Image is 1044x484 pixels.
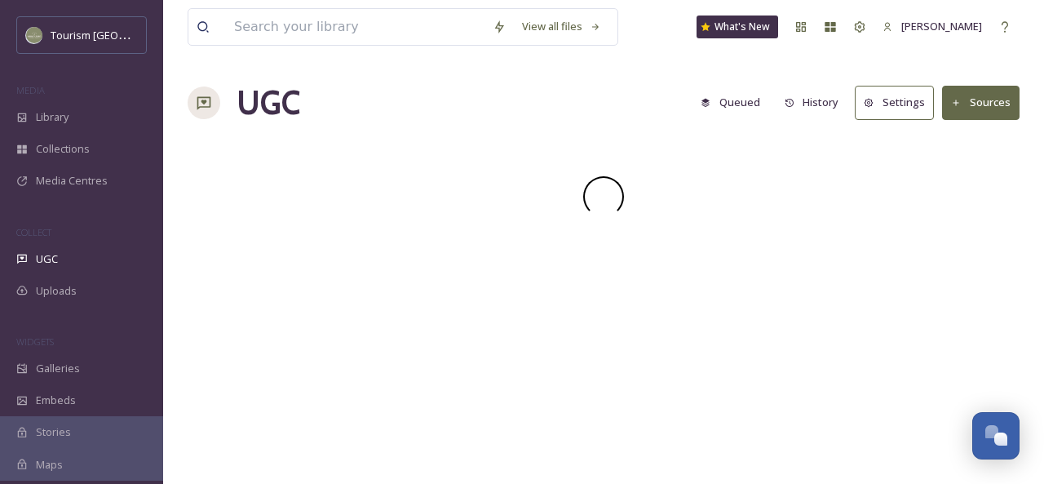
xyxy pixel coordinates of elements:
[855,86,942,119] a: Settings
[901,19,982,33] span: [PERSON_NAME]
[972,412,1020,460] button: Open Chat
[16,335,54,348] span: WIDGETS
[16,226,51,238] span: COLLECT
[36,173,108,189] span: Media Centres
[36,109,69,125] span: Library
[51,27,197,42] span: Tourism [GEOGRAPHIC_DATA]
[36,283,77,299] span: Uploads
[36,141,90,157] span: Collections
[855,86,934,119] button: Settings
[692,87,776,118] a: Queued
[874,11,990,42] a: [PERSON_NAME]
[36,424,71,440] span: Stories
[942,86,1020,119] button: Sources
[697,16,778,38] a: What's New
[36,457,63,473] span: Maps
[237,78,300,127] a: UGC
[776,87,856,118] a: History
[16,84,45,96] span: MEDIA
[36,361,80,376] span: Galleries
[692,87,768,118] button: Queued
[26,27,42,43] img: Abbotsford_Snapsea.png
[514,11,609,42] a: View all files
[776,87,847,118] button: History
[36,251,58,267] span: UGC
[226,9,484,45] input: Search your library
[36,393,76,408] span: Embeds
